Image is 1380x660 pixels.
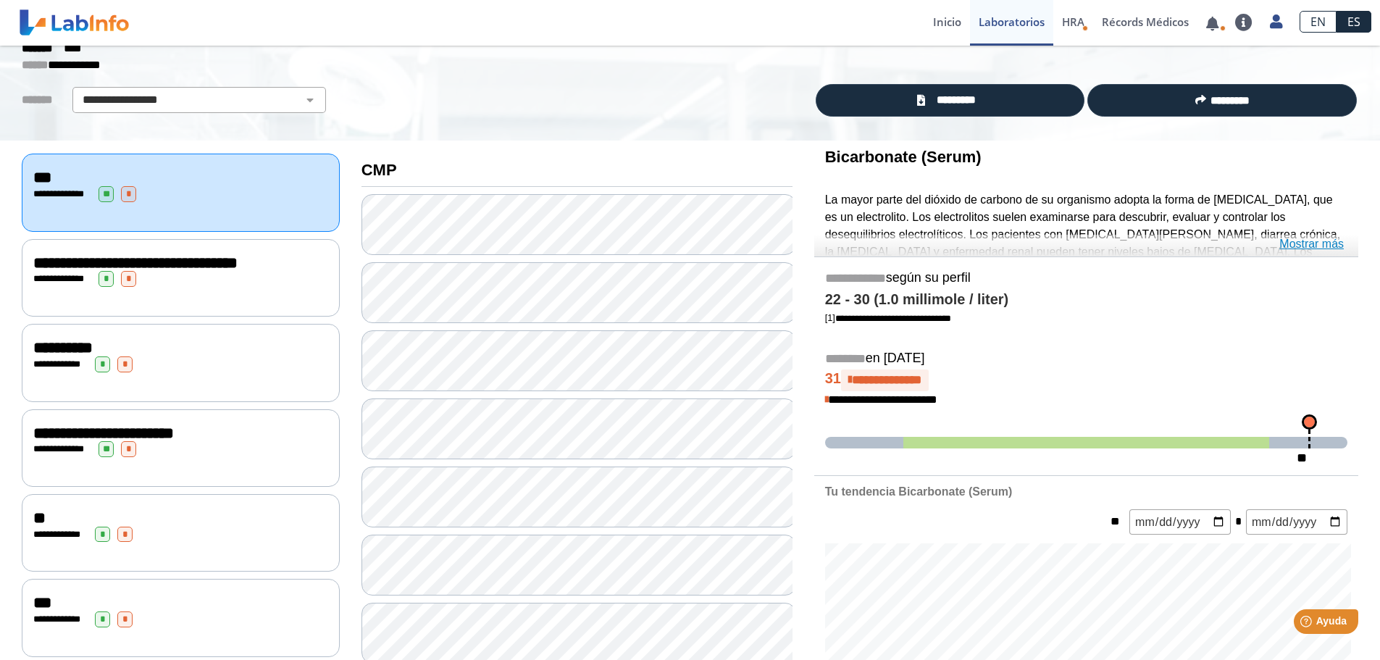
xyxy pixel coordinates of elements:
[825,369,1347,391] h4: 31
[1246,509,1347,535] input: mm/dd/yyyy
[1129,509,1231,535] input: mm/dd/yyyy
[1279,235,1344,253] a: Mostrar más
[825,312,951,323] a: [1]
[361,161,397,179] b: CMP
[1251,603,1364,644] iframe: Help widget launcher
[825,148,982,166] b: Bicarbonate (Serum)
[1337,11,1371,33] a: ES
[1300,11,1337,33] a: EN
[825,485,1013,498] b: Tu tendencia Bicarbonate (Serum)
[825,351,1347,367] h5: en [DATE]
[825,191,1347,296] p: La mayor parte del dióxido de carbono de su organismo adopta la forma de [MEDICAL_DATA], que es u...
[825,270,1347,287] h5: según su perfil
[825,291,1347,309] h4: 22 - 30 (1.0 millimole / liter)
[1062,14,1084,29] span: HRA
